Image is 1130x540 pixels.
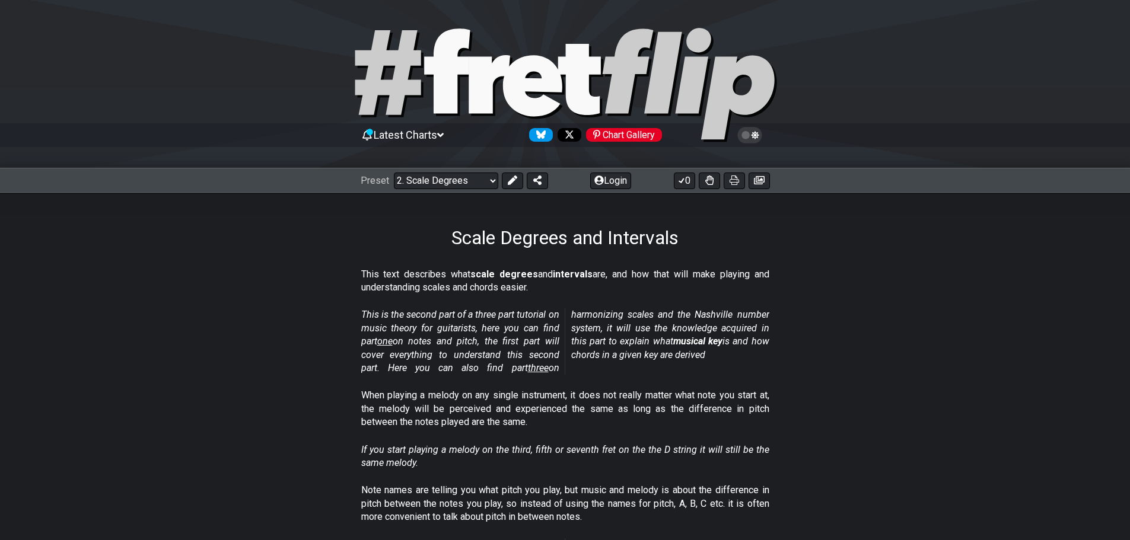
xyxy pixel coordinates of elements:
em: This is the second part of a three part tutorial on music theory for guitarists, here you can fin... [361,309,769,373]
strong: scale degrees [470,269,538,280]
p: Note names are telling you what pitch you play, but music and melody is about the difference in p... [361,484,769,523]
span: three [528,362,549,373]
button: 0 [674,172,695,189]
span: one [377,335,393,347]
span: Toggle light / dark theme [743,130,757,140]
a: #fretflip at Pinterest [581,128,662,142]
select: Preset [394,172,498,189]
button: Login [590,172,631,189]
a: Follow #fretflip at X [553,128,581,142]
p: When playing a melody on any single instrument, it does not really matter what note you start at,... [361,389,769,429]
button: Print [724,172,745,189]
strong: intervals [553,269,593,280]
p: This text describes what and are, and how that will make playing and understanding scales and cho... [361,268,769,295]
div: Chart Gallery [586,128,662,142]
em: If you start playing a melody on the third, fifth or seventh fret on the the D string it will sti... [361,444,769,468]
span: Latest Charts [374,129,437,141]
button: Share Preset [527,172,548,189]
span: Preset [361,175,389,186]
button: Toggle Dexterity for all fretkits [699,172,720,189]
strong: musical key [673,335,722,347]
h1: Scale Degrees and Intervals [451,226,679,249]
button: Edit Preset [502,172,523,189]
button: Create image [749,172,770,189]
a: Follow #fretflip at Bluesky [524,128,553,142]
